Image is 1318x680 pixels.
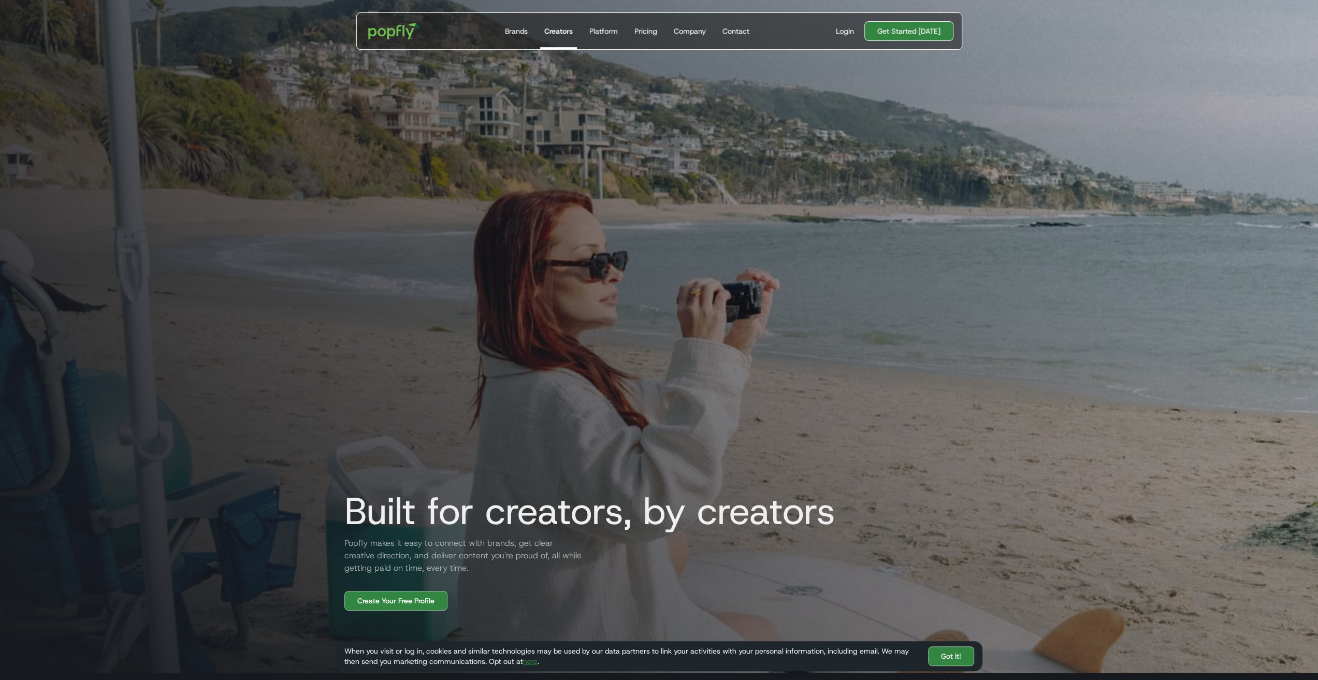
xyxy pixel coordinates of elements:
a: Login [832,26,858,36]
a: Company [670,13,710,49]
div: Contact [722,26,749,36]
div: Platform [589,26,618,36]
div: When you visit or log in, cookies and similar technologies may be used by our data partners to li... [344,646,920,667]
a: Contact [718,13,754,49]
div: Creators [544,26,573,36]
a: Create Your Free Profile [344,591,447,611]
div: Pricing [634,26,657,36]
a: Got It! [928,646,974,666]
div: Company [674,26,706,36]
a: Pricing [630,13,661,49]
a: Creators [540,13,577,49]
h2: Popfly makes it easy to connect with brands, get clear creative direction, and deliver content yo... [336,537,585,574]
a: home [361,16,428,47]
h1: Built for creators, by creators [336,490,835,532]
a: Brands [501,13,532,49]
a: Platform [585,13,622,49]
a: Get Started [DATE] [864,21,953,41]
div: Login [836,26,854,36]
a: here [523,657,538,666]
div: Brands [505,26,528,36]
